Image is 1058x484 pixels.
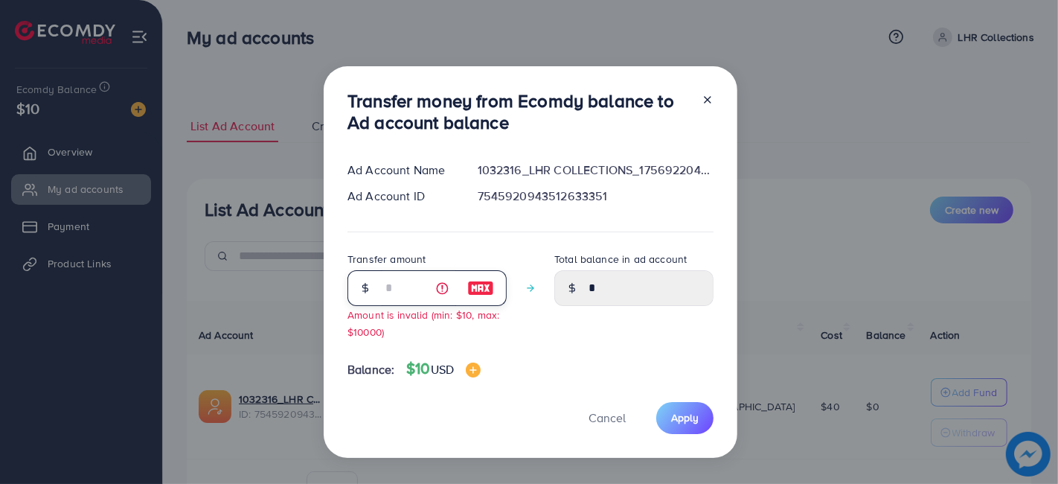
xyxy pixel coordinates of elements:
small: Amount is invalid (min: $10, max: $10000) [347,308,499,339]
button: Cancel [570,402,644,434]
button: Apply [656,402,714,434]
div: Ad Account Name [336,162,466,179]
img: image [466,363,481,378]
h4: $10 [406,360,481,378]
span: Balance: [347,361,394,378]
span: USD [431,361,454,378]
span: Apply [671,410,699,425]
img: image [467,279,494,297]
div: 7545920943512633351 [466,188,725,205]
span: Cancel [589,410,626,426]
label: Transfer amount [347,252,426,267]
div: 1032316_LHR COLLECTIONS_1756922046145 [466,162,725,179]
label: Total balance in ad account [554,252,687,267]
h3: Transfer money from Ecomdy balance to Ad account balance [347,90,690,133]
div: Ad Account ID [336,188,466,205]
